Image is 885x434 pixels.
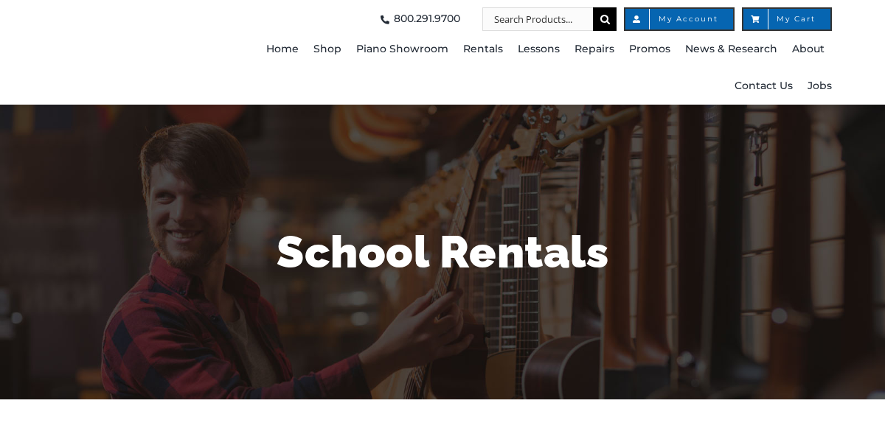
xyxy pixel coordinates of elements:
[266,31,299,68] a: Home
[735,74,793,98] span: Contact Us
[742,7,832,31] a: My Cart
[482,7,593,31] input: Search Products...
[256,31,833,105] nav: Main Menu
[808,68,832,105] a: Jobs
[685,38,777,61] span: News & Research
[735,68,793,105] a: Contact Us
[356,31,448,68] a: Piano Showroom
[394,7,460,31] span: 800.291.9700
[266,38,299,61] span: Home
[575,31,614,68] a: Repairs
[463,38,503,61] span: Rentals
[376,7,460,31] a: 800.291.9700
[640,15,718,23] span: My Account
[463,31,503,68] a: Rentals
[356,38,448,61] span: Piano Showroom
[629,31,670,68] a: Promos
[256,7,833,31] nav: Top Right
[593,7,617,31] input: Search
[53,11,201,26] a: taylors-music-store-west-chester
[518,31,560,68] a: Lessons
[575,38,614,61] span: Repairs
[808,74,832,98] span: Jobs
[313,38,341,61] span: Shop
[792,31,825,68] a: About
[758,15,816,23] span: My Cart
[22,221,863,283] h1: School Rentals
[518,38,560,61] span: Lessons
[313,31,341,68] a: Shop
[629,38,670,61] span: Promos
[792,38,825,61] span: About
[685,31,777,68] a: News & Research
[624,7,735,31] a: My Account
